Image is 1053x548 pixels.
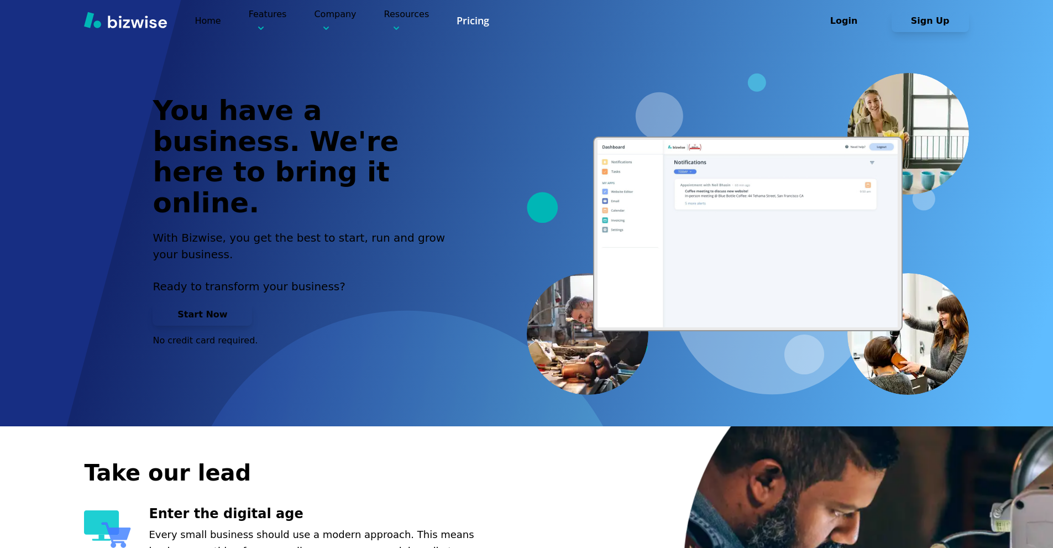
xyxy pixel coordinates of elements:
[84,510,131,548] img: Enter the digital age Icon
[153,309,252,320] a: Start Now
[153,335,458,347] p: No credit card required.
[314,8,356,34] p: Company
[892,10,969,32] button: Sign Up
[892,15,969,26] a: Sign Up
[249,8,287,34] p: Features
[805,10,883,32] button: Login
[153,229,458,263] h2: With Bizwise, you get the best to start, run and grow your business.
[457,14,489,28] a: Pricing
[805,15,892,26] a: Login
[195,15,221,26] a: Home
[84,458,913,488] h2: Take our lead
[149,505,499,523] h3: Enter the digital age
[384,8,429,34] p: Resources
[153,96,458,218] h1: You have a business. We're here to bring it online.
[153,278,458,295] p: Ready to transform your business?
[153,304,252,326] button: Start Now
[84,12,167,28] img: Bizwise Logo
